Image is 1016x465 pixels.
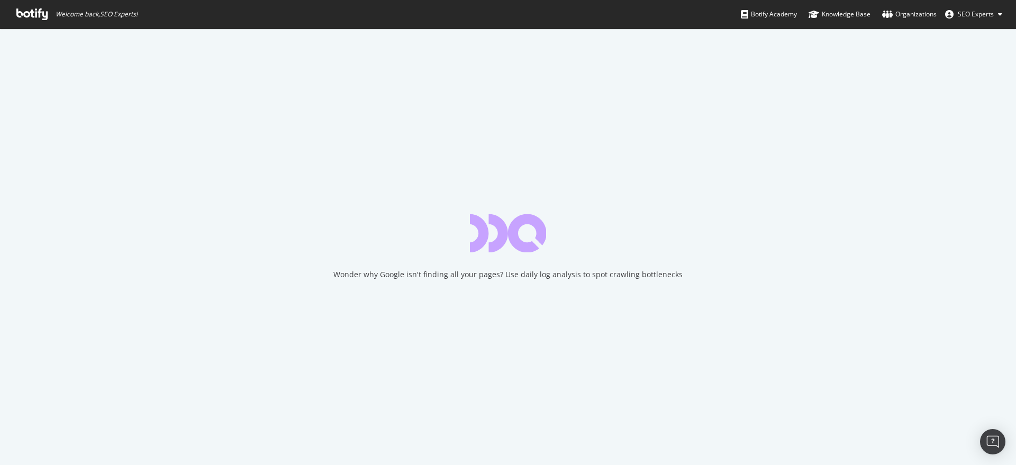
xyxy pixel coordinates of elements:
[980,429,1005,454] div: Open Intercom Messenger
[741,9,797,20] div: Botify Academy
[882,9,937,20] div: Organizations
[937,6,1011,23] button: SEO Experts
[470,214,546,252] div: animation
[56,10,138,19] span: Welcome back, SEO Experts !
[809,9,870,20] div: Knowledge Base
[958,10,994,19] span: SEO Experts
[333,269,683,280] div: Wonder why Google isn't finding all your pages? Use daily log analysis to spot crawling bottlenecks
